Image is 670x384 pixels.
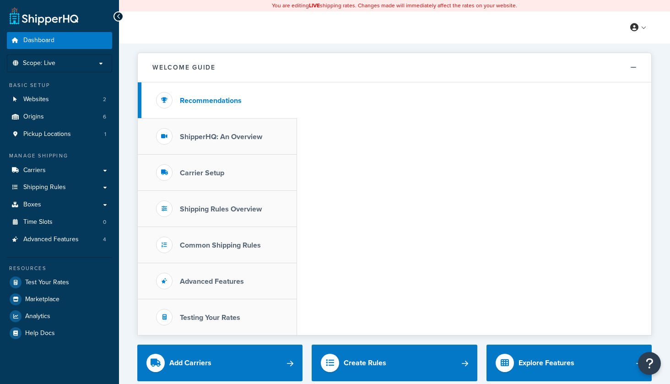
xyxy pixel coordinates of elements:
span: Analytics [25,313,50,320]
span: 4 [103,236,106,243]
a: Time Slots0 [7,214,112,231]
li: Advanced Features [7,231,112,248]
span: Carriers [23,167,46,174]
h3: Shipping Rules Overview [180,205,262,213]
li: Websites [7,91,112,108]
span: Websites [23,96,49,103]
span: Marketplace [25,296,59,303]
div: Resources [7,265,112,272]
a: Test Your Rates [7,274,112,291]
a: Dashboard [7,32,112,49]
span: Time Slots [23,218,53,226]
h3: Advanced Features [180,277,244,286]
span: Scope: Live [23,59,55,67]
h3: Recommendations [180,97,242,105]
span: Pickup Locations [23,130,71,138]
span: Help Docs [25,330,55,337]
button: Welcome Guide [138,53,651,82]
span: Origins [23,113,44,121]
span: Dashboard [23,37,54,44]
h2: Welcome Guide [152,64,216,71]
li: Time Slots [7,214,112,231]
span: 1 [104,130,106,138]
span: Boxes [23,201,41,209]
span: Test Your Rates [25,279,69,287]
div: Explore Features [519,357,574,369]
span: 6 [103,113,106,121]
a: Shipping Rules [7,179,112,196]
a: Origins6 [7,108,112,125]
a: Create Rules [312,345,477,381]
li: Pickup Locations [7,126,112,143]
span: Shipping Rules [23,184,66,191]
a: Help Docs [7,325,112,341]
div: Basic Setup [7,81,112,89]
a: Websites2 [7,91,112,108]
a: Add Carriers [137,345,303,381]
a: Advanced Features4 [7,231,112,248]
button: Open Resource Center [638,352,661,375]
b: LIVE [309,1,320,10]
h3: Common Shipping Rules [180,241,261,249]
div: Manage Shipping [7,152,112,160]
span: 0 [103,218,106,226]
span: Advanced Features [23,236,79,243]
a: Pickup Locations1 [7,126,112,143]
li: Origins [7,108,112,125]
h3: Testing Your Rates [180,314,240,322]
a: Carriers [7,162,112,179]
a: Marketplace [7,291,112,308]
div: Create Rules [344,357,386,369]
div: Add Carriers [169,357,211,369]
h3: Carrier Setup [180,169,224,177]
a: Analytics [7,308,112,325]
a: Boxes [7,196,112,213]
h3: ShipperHQ: An Overview [180,133,262,141]
span: 2 [103,96,106,103]
a: Explore Features [486,345,652,381]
